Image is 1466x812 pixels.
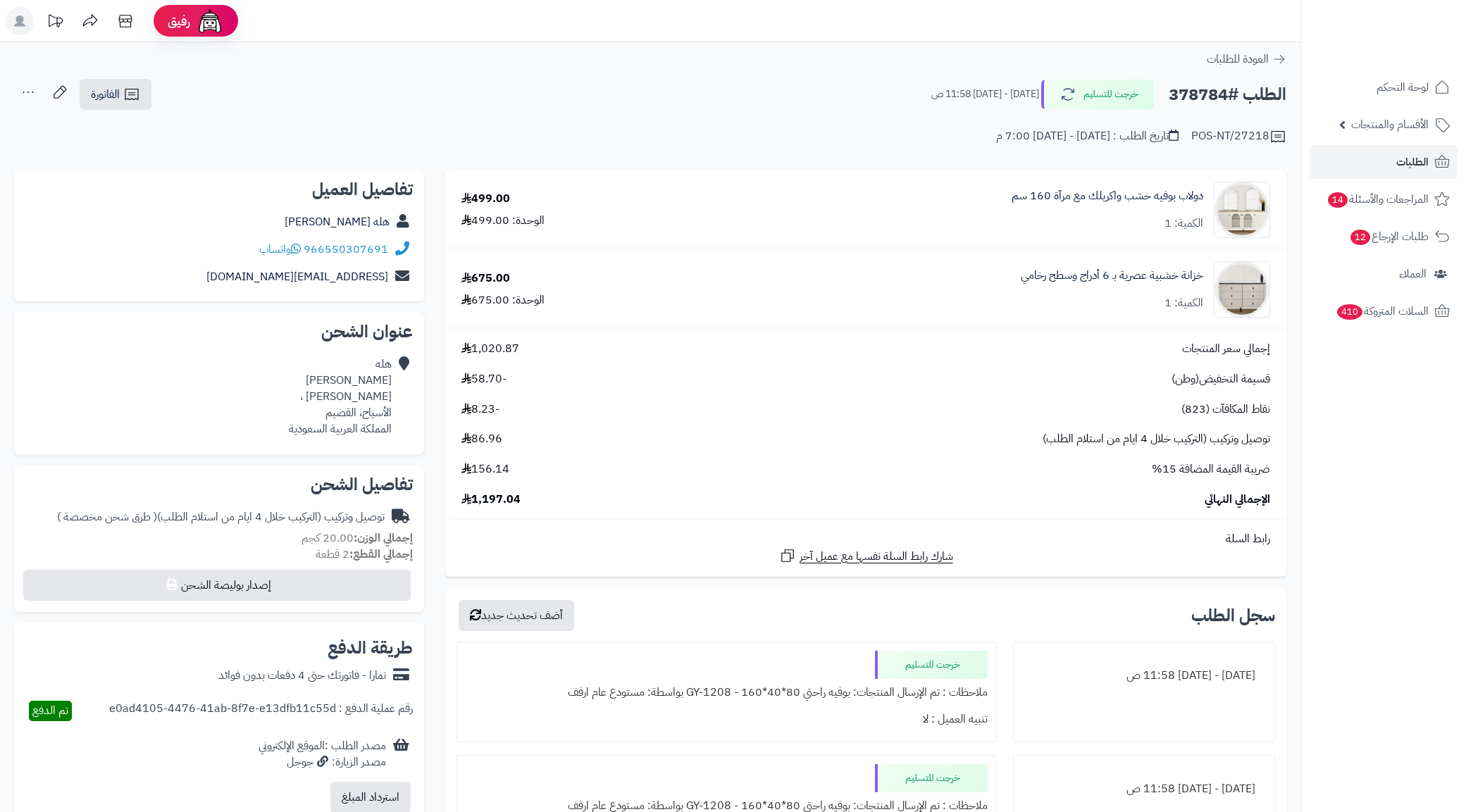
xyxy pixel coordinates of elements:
[1022,775,1266,803] div: [DATE] - [DATE] 11:58 ص
[1191,607,1275,624] h3: سجل الطلب
[1310,145,1458,179] a: الطلبات
[1349,227,1429,246] span: طلبات الإرجاع
[461,371,507,387] span: -58.70
[37,7,73,39] a: تحديثات المنصة
[1205,492,1270,508] span: الإجمالي النهائي
[461,492,521,508] span: 1,197.04
[1336,301,1429,321] span: السلات المتروكة
[285,213,390,230] a: هله [PERSON_NAME]
[289,356,392,437] div: هله [PERSON_NAME] [PERSON_NAME] ، الأسياح، القصيم المملكة العربية السعودية
[316,546,413,563] small: 2 قطعة
[1351,115,1429,135] span: الأقسام والمنتجات
[1310,70,1458,104] a: لوحة التحكم
[57,509,385,525] div: توصيل وتركيب (التركيب خلال 4 ايام من استلام الطلب)
[461,292,545,308] div: الوحدة: 675.00
[1012,188,1203,204] a: دولاب بوفيه خشب واكريلك مع مرآة 160 سم
[23,570,411,601] button: إصدار بوليصة الشحن
[25,181,413,198] h2: تفاصيل العميل
[302,530,413,546] small: 20.00 كجم
[328,639,413,656] h2: طريقة الدفع
[1041,80,1154,109] button: خرجت للتسليم
[1182,341,1270,357] span: إجمالي سعر المنتجات
[461,341,519,357] span: 1,020.87
[779,547,953,565] a: شارك رابط السلة نفسها مع عميل آخر
[57,508,157,525] span: ( طرق شحن مخصصة )
[109,701,413,721] div: رقم عملية الدفع : e0ad4105-4476-41ab-8f7e-e13dfb11c55d
[461,270,510,287] div: 675.00
[1169,80,1286,109] h2: الطلب #378784
[1181,401,1270,418] span: نقاط المكافآت (823)
[91,86,120,103] span: الفاتورة
[1207,51,1269,68] span: العودة للطلبات
[1310,257,1458,291] a: العملاء
[32,702,68,719] span: تم الدفع
[466,706,988,733] div: تنبيه العميل : لا
[1310,182,1458,216] a: المراجعات والأسئلة14
[1207,51,1286,68] a: العودة للطلبات
[196,7,224,35] img: ai-face.png
[461,431,502,447] span: 86.96
[349,546,413,563] strong: إجمالي القطع:
[1310,294,1458,328] a: السلات المتروكة410
[1396,152,1429,172] span: الطلبات
[168,13,190,30] span: رفيق
[931,87,1039,101] small: [DATE] - [DATE] 11:58 ص
[1164,295,1203,311] div: الكمية: 1
[354,530,413,546] strong: إجمالي الوزن:
[1310,220,1458,254] a: طلبات الإرجاع12
[1164,216,1203,232] div: الكمية: 1
[259,754,386,770] div: مصدر الزيارة: جوجل
[1399,264,1427,284] span: العملاء
[875,651,988,679] div: خرجت للتسليم
[1327,189,1429,209] span: المراجعات والأسئلة
[259,241,301,258] a: واتساب
[1337,304,1363,320] span: 410
[1152,461,1270,477] span: ضريبة القيمة المضافة 15%
[1215,261,1269,318] img: 1758199466-1-90x90.jpg
[1350,230,1370,245] span: 12
[1172,371,1270,387] span: قسيمة التخفيض(وطن)
[996,128,1179,144] div: تاريخ الطلب : [DATE] - [DATE] 7:00 م
[466,679,988,706] div: ملاحظات : تم الإرسال المنتجات: بوفيه راحتي 80*40*160 - GY-1208 بواسطة: مستودع عام ارفف
[1370,35,1453,64] img: logo-2.png
[461,461,509,477] span: 156.14
[25,323,413,340] h2: عنوان الشحن
[206,268,388,285] a: [EMAIL_ADDRESS][DOMAIN_NAME]
[1377,77,1429,97] span: لوحة التحكم
[1191,128,1286,145] div: POS-NT/27218
[1328,192,1348,208] span: 14
[451,531,1281,547] div: رابط السلة
[459,600,574,631] button: أضف تحديث جديد
[304,241,388,258] a: 966550307691
[218,668,386,684] div: تمارا - فاتورتك حتى 4 دفعات بدون فوائد
[1022,662,1266,689] div: [DATE] - [DATE] 11:58 ص
[259,738,386,770] div: مصدر الطلب :الموقع الإلكتروني
[1215,182,1269,238] img: 1757932228-1-90x90.jpg
[1021,268,1203,284] a: خزانة خشبية عصرية بـ 6 أدراج وسطح رخامي
[800,549,953,565] span: شارك رابط السلة نفسها مع عميل آخر
[80,79,151,110] a: الفاتورة
[25,476,413,493] h2: تفاصيل الشحن
[1043,431,1270,447] span: توصيل وتركيب (التركيب خلال 4 ايام من استلام الطلب)
[461,191,510,207] div: 499.00
[461,401,499,418] span: -8.23
[461,213,545,229] div: الوحدة: 499.00
[875,764,988,792] div: خرجت للتسليم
